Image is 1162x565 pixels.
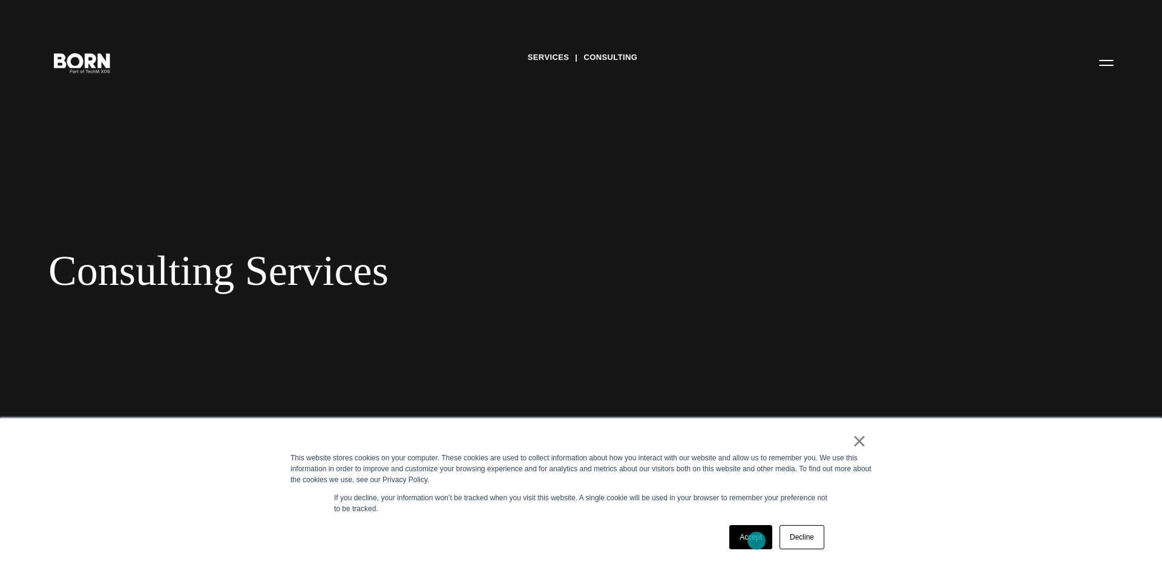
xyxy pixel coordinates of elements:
p: If you decline, your information won’t be tracked when you visit this website. A single cookie wi... [334,492,828,514]
a: Accept [729,525,772,549]
button: Open [1092,50,1121,75]
div: This website stores cookies on your computer. These cookies are used to collect information about... [290,452,871,485]
a: Decline [780,525,824,549]
div: Consulting Services [48,246,738,296]
a: Consulting [583,48,637,67]
a: Services [528,48,570,67]
a: × [852,436,867,446]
